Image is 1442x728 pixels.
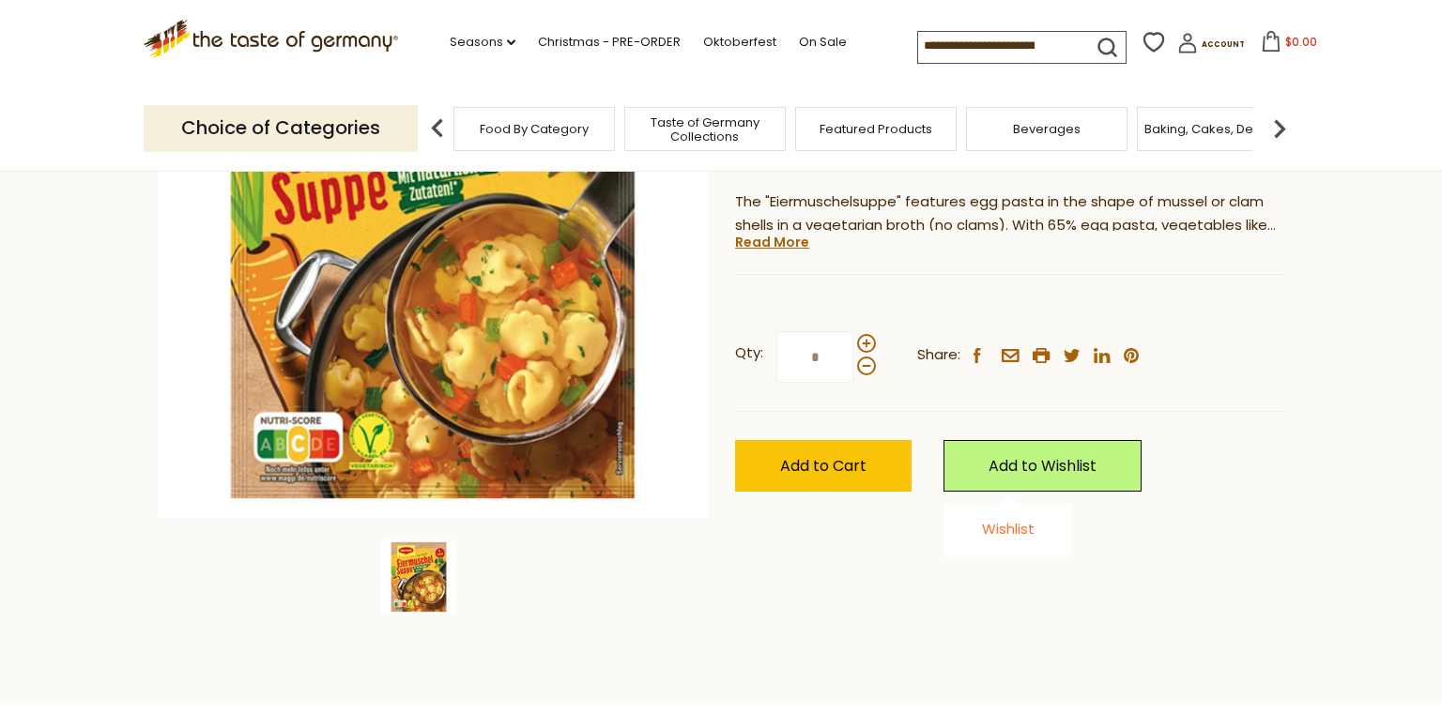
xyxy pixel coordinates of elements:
[419,110,456,147] img: previous arrow
[820,122,932,136] a: Featured Products
[776,331,853,383] input: Qty:
[1249,31,1328,59] button: $0.00
[381,539,456,614] img: Maggi "Eiermuschel" Egg Clam Shell Soup, German, 3.5 oz.
[917,343,960,367] span: Share:
[799,32,847,53] a: On Sale
[1202,39,1245,50] span: Account
[703,32,776,53] a: Oktoberfest
[1177,33,1245,60] a: Account
[735,233,809,251] a: Read More
[450,32,515,53] a: Seasons
[780,455,867,477] span: Add to Cart
[144,105,418,151] p: Choice of Categories
[943,440,1142,492] a: Add to Wishlist
[1285,34,1317,50] span: $0.00
[735,190,1284,237] p: The "Eiermuschelsuppe" features egg pasta in the shape of mussel or clam shells in a vegetarian b...
[735,440,912,492] button: Add to Cart
[982,519,1035,538] a: Wishlist
[1144,122,1290,136] a: Baking, Cakes, Desserts
[735,341,763,365] strong: Qty:
[1013,122,1081,136] a: Beverages
[538,32,681,53] a: Christmas - PRE-ORDER
[480,122,589,136] a: Food By Category
[630,115,780,144] a: Taste of Germany Collections
[1261,110,1298,147] img: next arrow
